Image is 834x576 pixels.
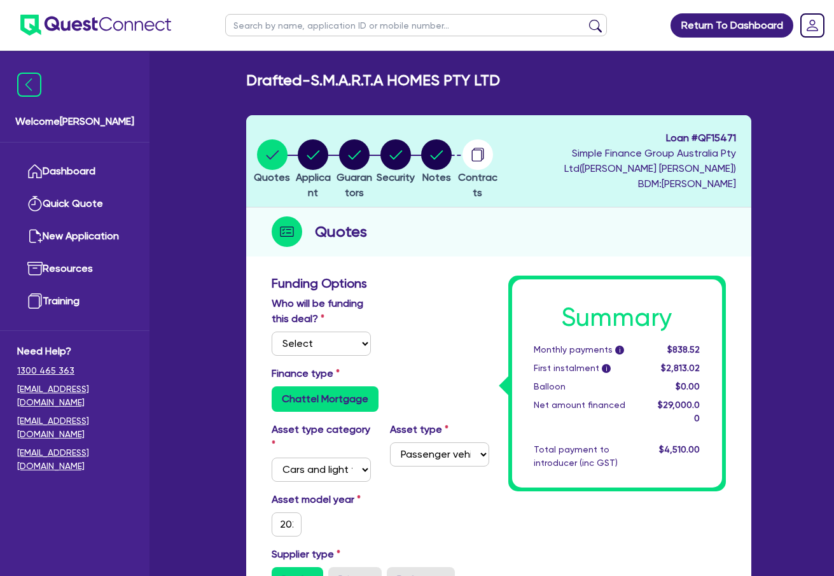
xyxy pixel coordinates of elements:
[296,171,331,199] span: Applicant
[524,398,648,425] div: Net amount financed
[17,220,132,253] a: New Application
[422,171,451,183] span: Notes
[262,492,380,507] label: Asset model year
[315,220,367,243] h2: Quotes
[272,386,379,412] label: Chattel Mortgage
[377,171,415,183] span: Security
[272,296,371,327] label: Who will be funding this deal?
[17,253,132,285] a: Resources
[334,139,375,201] button: Guarantors
[658,400,700,423] span: $29,000.00
[272,547,340,562] label: Supplier type
[17,188,132,220] a: Quick Quote
[420,139,452,186] button: Notes
[17,446,132,473] a: [EMAIL_ADDRESS][DOMAIN_NAME]
[659,444,700,454] span: $4,510.00
[661,363,700,373] span: $2,813.02
[20,15,171,36] img: quest-connect-logo-blue
[17,285,132,318] a: Training
[534,302,700,333] h1: Summary
[225,14,607,36] input: Search by name, application ID or mobile number...
[602,364,611,373] span: i
[17,155,132,188] a: Dashboard
[671,13,793,38] a: Return To Dashboard
[524,380,648,393] div: Balloon
[337,171,372,199] span: Guarantors
[458,171,497,199] span: Contracts
[501,130,735,146] span: Loan # QF15471
[615,346,624,355] span: i
[272,366,340,381] label: Finance type
[676,381,700,391] span: $0.00
[17,344,132,359] span: Need Help?
[17,414,132,441] a: [EMAIL_ADDRESS][DOMAIN_NAME]
[272,276,489,291] h3: Funding Options
[253,139,291,186] button: Quotes
[17,383,132,409] a: [EMAIL_ADDRESS][DOMAIN_NAME]
[27,228,43,244] img: new-application
[27,196,43,211] img: quick-quote
[293,139,334,201] button: Applicant
[796,9,829,42] a: Dropdown toggle
[457,139,498,201] button: Contracts
[27,261,43,276] img: resources
[272,216,302,247] img: step-icon
[501,176,735,192] span: BDM: [PERSON_NAME]
[524,443,648,470] div: Total payment to introducer (inc GST)
[254,171,290,183] span: Quotes
[376,139,415,186] button: Security
[246,71,500,90] h2: Drafted - S.M.A.R.T.A HOMES PTY LTD
[564,147,736,174] span: Simple Finance Group Australia Pty Ltd ( [PERSON_NAME] [PERSON_NAME] )
[667,344,700,355] span: $838.52
[17,73,41,97] img: icon-menu-close
[15,114,134,129] span: Welcome [PERSON_NAME]
[272,422,371,453] label: Asset type category
[17,365,74,376] tcxspan: Call 1300 465 363 via 3CX
[524,362,648,375] div: First instalment
[524,343,648,356] div: Monthly payments
[390,422,448,437] label: Asset type
[27,293,43,309] img: training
